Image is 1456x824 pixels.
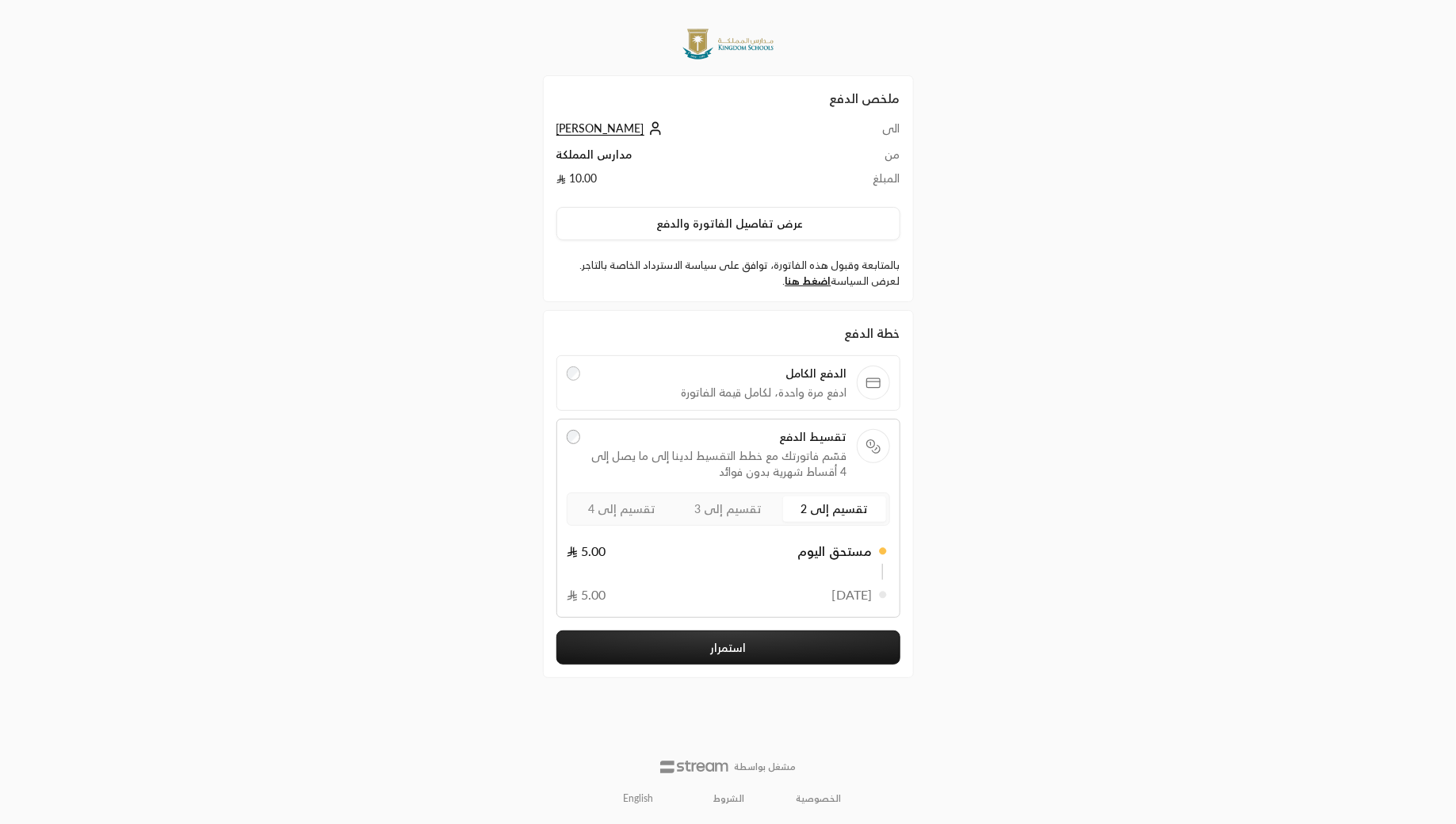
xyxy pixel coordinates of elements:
p: مشغل بواسطة [735,761,797,773]
span: الدفع الكامل [590,366,847,381]
h2: ملخص الدفع [556,89,900,108]
button: استمرار [556,630,900,665]
a: اضغط هنا [785,274,831,287]
td: من [832,147,900,171]
a: الشروط [713,792,744,805]
button: عرض تفاصيل الفاتورة والدفع [556,207,900,240]
span: 5.00 [567,585,606,604]
span: [PERSON_NAME] [556,121,644,136]
div: خطة الدفع [556,324,900,343]
label: بالمتابعة وقبول هذه الفاتورة، توافق على سياسة الاسترداد الخاصة بالتاجر. لعرض السياسة . [556,258,900,289]
a: English [615,786,663,811]
span: تقسيم إلى 3 [694,502,762,515]
span: تقسيم إلى 4 [588,502,655,515]
span: تقسيم إلى 2 [801,502,868,515]
td: مدارس المملكة [556,147,833,171]
span: مستحق اليوم [797,542,872,561]
span: قسّم فاتورتك مع خطط التقسيط لدينا إلى ما يصل إلى 4 أقساط شهرية بدون فوائد [590,448,847,480]
span: تقسيط الدفع [590,429,847,445]
img: Company Logo [681,25,776,63]
span: ادفع مرة واحدة، لكامل قيمة الفاتورة [590,385,847,401]
input: تقسيط الدفعقسّم فاتورتك مع خطط التقسيط لدينا إلى ما يصل إلى 4 أقساط شهرية بدون فوائد [567,430,581,444]
input: الدفع الكاملادفع مرة واحدة، لكامل قيمة الفاتورة [567,366,581,381]
td: المبلغ [832,171,900,194]
a: الخصوصية [796,792,841,805]
span: 5.00 [567,542,606,561]
td: الى [832,121,900,147]
span: [DATE] [832,585,873,604]
td: 10.00 [556,171,833,194]
a: [PERSON_NAME] [556,121,667,135]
